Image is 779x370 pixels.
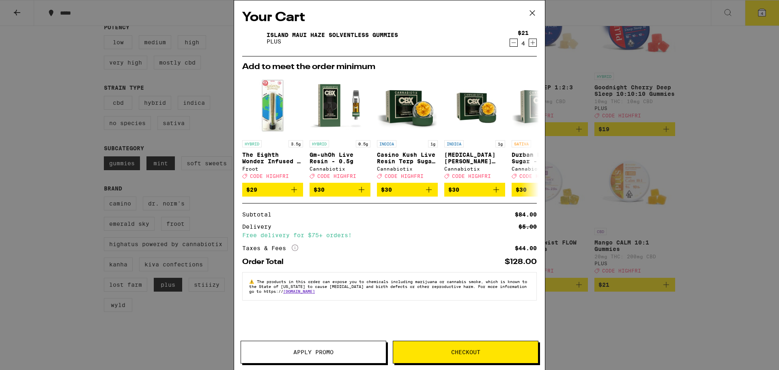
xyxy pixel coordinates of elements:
span: $29 [246,186,257,193]
div: Cannabiotix [444,166,505,171]
a: Open page for Casino Kush Live Resin Terp Sugar - 1g from Cannabiotix [377,75,438,183]
a: Open page for The Eighth Wonder Infused - 3.5g from Froot [242,75,303,183]
a: Island Maui Haze Solventless Gummies [267,32,398,38]
p: SATIVA [512,140,531,147]
span: The products in this order can expose you to chemicals including marijuana or cannabis smoke, whi... [249,279,527,294]
button: Checkout [393,341,538,364]
img: Island Maui Haze Solventless Gummies [242,27,265,50]
div: Froot [242,166,303,171]
img: Cannabiotix - Gm-uhOh Live Resin - 0.5g [310,75,370,136]
span: $30 [314,186,325,193]
span: Checkout [451,349,480,355]
span: Apply Promo [293,349,334,355]
div: 4 [518,40,529,47]
button: Add to bag [377,183,438,197]
a: Open page for Jet Lag OG Terp Sugar - 1g from Cannabiotix [444,75,505,183]
p: Gm-uhOh Live Resin - 0.5g [310,151,370,164]
span: Hi. Need any help? [5,6,59,12]
button: Increment [529,39,537,47]
div: Cannabiotix [377,166,438,171]
button: Decrement [510,39,518,47]
button: Add to bag [242,183,303,197]
p: INDICA [444,140,464,147]
p: PLUS [267,38,398,45]
span: CODE HIGHFRI [385,173,424,179]
p: INDICA [377,140,396,147]
a: Open page for Durban Haze Terp Sugar - 1g from Cannabiotix [512,75,572,183]
div: $5.00 [519,224,537,229]
div: $21 [518,30,529,36]
div: Subtotal [242,212,277,217]
div: Cannabiotix [512,166,572,171]
button: Apply Promo [241,341,386,364]
span: CODE HIGHFRI [250,173,289,179]
span: $30 [448,186,459,193]
img: Cannabiotix - Casino Kush Live Resin Terp Sugar - 1g [377,75,438,136]
div: $128.00 [505,258,537,266]
span: CODE HIGHFRI [452,173,491,179]
button: Add to bag [310,183,370,197]
span: CODE HIGHFRI [519,173,558,179]
p: 3.5g [288,140,303,147]
a: Open page for Gm-uhOh Live Resin - 0.5g from Cannabiotix [310,75,370,183]
div: Order Total [242,258,289,266]
button: Add to bag [512,183,572,197]
img: Cannabiotix - Jet Lag OG Terp Sugar - 1g [444,75,505,136]
p: HYBRID [310,140,329,147]
h2: Your Cart [242,9,537,27]
span: CODE HIGHFRI [317,173,356,179]
span: ⚠️ [249,279,257,284]
div: $44.00 [515,245,537,251]
div: Delivery [242,224,277,229]
div: Cannabiotix [310,166,370,171]
button: Add to bag [444,183,505,197]
div: Taxes & Fees [242,245,298,252]
p: The Eighth Wonder Infused - 3.5g [242,151,303,164]
div: $84.00 [515,212,537,217]
p: 1g [428,140,438,147]
h2: Add to meet the order minimum [242,63,537,71]
a: [DOMAIN_NAME] [283,289,315,294]
p: Casino Kush Live Resin Terp Sugar - 1g [377,151,438,164]
img: Cannabiotix - Durban Haze Terp Sugar - 1g [512,75,572,136]
span: $30 [516,186,527,193]
p: Durban Haze Terp Sugar - 1g [512,151,572,164]
p: 1g [495,140,505,147]
span: $30 [381,186,392,193]
p: [MEDICAL_DATA] [PERSON_NAME] Sugar - 1g [444,151,505,164]
img: Froot - The Eighth Wonder Infused - 3.5g [242,75,303,136]
div: Free delivery for $75+ orders! [242,232,537,238]
p: 0.5g [356,140,370,147]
